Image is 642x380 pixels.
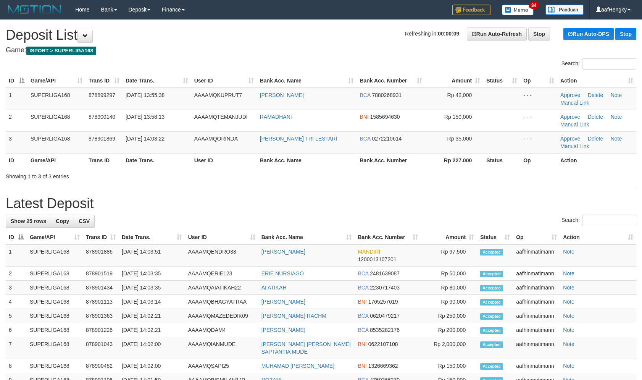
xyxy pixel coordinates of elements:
td: Rp 97,500 [421,244,477,267]
td: 1 [6,244,27,267]
a: AI ATIKAH [261,285,287,291]
td: SUPERLIGA168 [27,309,83,323]
span: Accepted [480,363,503,370]
th: Action: activate to sort column ascending [560,230,636,244]
td: - - - [520,131,557,153]
span: Copy 1326669362 to clipboard [368,363,398,369]
td: 6 [6,323,27,337]
td: Rp 200,000 [421,323,477,337]
span: BCA [358,285,368,291]
td: 3 [6,131,27,153]
label: Search: [561,58,636,70]
span: MANDIRI [358,249,380,255]
span: Copy 0272210614 to clipboard [372,136,402,142]
a: Note [563,249,574,255]
span: BNI [360,114,368,120]
a: Run Auto-DPS [563,28,614,40]
th: User ID [191,153,257,167]
span: 878899297 [89,92,115,98]
span: Accepted [480,299,503,306]
span: Copy 0622107108 to clipboard [368,341,398,347]
a: Note [611,136,622,142]
td: 878901519 [83,267,119,281]
img: MOTION_logo.png [6,4,64,15]
span: BCA [358,313,368,319]
h1: Latest Deposit [6,196,636,211]
td: [DATE] 14:02:00 [119,337,185,359]
a: Note [611,114,622,120]
a: Approve [560,92,580,98]
td: 7 [6,337,27,359]
span: Rp 150,000 [444,114,472,120]
td: [DATE] 14:03:35 [119,267,185,281]
th: Date Trans.: activate to sort column ascending [123,74,191,88]
td: 878901226 [83,323,119,337]
span: Accepted [480,285,503,291]
span: AAAAMQORINDA [194,136,238,142]
th: Status [483,153,520,167]
a: [PERSON_NAME] [PERSON_NAME] SAPTANTIA MUDE [261,341,351,355]
span: Show 25 rows [11,218,46,224]
a: Note [563,363,574,369]
th: Status: activate to sort column ascending [477,230,513,244]
a: Copy [51,215,74,228]
span: AAAAMQTEMANJUDI [194,114,248,120]
td: 878901886 [83,244,119,267]
th: Op: activate to sort column ascending [513,230,560,244]
td: 878901113 [83,295,119,309]
a: Stop [615,28,636,40]
th: Bank Acc. Number: activate to sort column ascending [356,74,425,88]
th: Action [557,153,636,167]
span: Copy 2230717403 to clipboard [370,285,400,291]
span: BNI [358,299,366,305]
a: [PERSON_NAME] [261,299,305,305]
input: Search: [582,215,636,226]
div: Showing 1 to 3 of 3 entries [6,170,262,180]
label: Search: [561,215,636,226]
a: Note [563,299,574,305]
td: 878901043 [83,337,119,359]
th: User ID: activate to sort column ascending [191,74,257,88]
span: Copy 8535282176 to clipboard [370,327,400,333]
span: Copy 1765257619 to clipboard [368,299,398,305]
a: [PERSON_NAME] [260,92,304,98]
span: Copy 1200013107201 to clipboard [358,256,396,262]
a: Delete [588,136,603,142]
th: Game/API [27,153,85,167]
td: - - - [520,88,557,110]
img: Button%20Memo.svg [502,5,534,15]
span: Copy 7880268931 to clipboard [372,92,402,98]
td: SUPERLIGA168 [27,131,85,153]
h1: Deposit List [6,27,636,43]
th: Bank Acc. Name: activate to sort column ascending [258,230,355,244]
span: BCA [360,92,370,98]
td: aafhinmatimann [513,337,560,359]
td: - - - [520,110,557,131]
span: ISPORT > SUPERLIGA168 [26,47,96,55]
th: Date Trans.: activate to sort column ascending [119,230,185,244]
th: Bank Acc. Name [257,153,357,167]
a: [PERSON_NAME] TRI LESTARI [260,136,337,142]
img: panduan.png [545,5,584,15]
a: Note [563,327,574,333]
span: 878901869 [89,136,115,142]
a: MUHAMAD [PERSON_NAME] [261,363,334,369]
td: [DATE] 14:03:35 [119,281,185,295]
a: Stop [528,27,550,40]
th: Bank Acc. Number: activate to sort column ascending [355,230,421,244]
td: 878900482 [83,359,119,373]
span: [DATE] 13:58:13 [126,114,165,120]
span: BNI [358,363,366,369]
a: Show 25 rows [6,215,51,228]
a: Approve [560,136,580,142]
span: [DATE] 14:03:22 [126,136,165,142]
th: User ID: activate to sort column ascending [185,230,258,244]
td: aafhinmatimann [513,267,560,281]
span: Copy 1585694630 to clipboard [370,114,400,120]
a: [PERSON_NAME] [261,327,305,333]
a: CSV [74,215,95,228]
a: ERIE NURSIAGO [261,270,304,277]
img: Feedback.jpg [452,5,490,15]
a: RAMADHANI [260,114,292,120]
td: 2 [6,110,27,131]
